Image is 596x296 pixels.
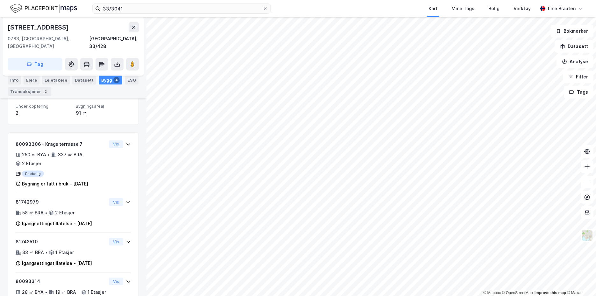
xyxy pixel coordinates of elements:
img: Z [581,229,593,241]
div: Eiere [24,76,39,84]
button: Bokmerker [550,25,593,37]
img: logo.f888ab2527a4732fd821a326f86c7f29.svg [10,3,77,14]
div: 1 Etasjer [88,288,106,296]
div: Kontrollprogram for chat [564,266,596,296]
div: Line Brauten [548,5,576,12]
div: • [47,152,50,157]
button: Analyse [557,55,593,68]
span: Bygningsareal [76,104,131,109]
div: 81742510 [16,238,106,246]
div: 2 [16,109,71,117]
div: Info [8,76,21,84]
div: Mine Tags [451,5,474,12]
a: Improve this map [535,291,566,295]
div: 91 ㎡ [76,109,131,117]
div: 33 ㎡ BRA [22,249,44,256]
div: ESG [125,76,138,84]
button: Filter [563,71,593,83]
button: Vis [109,238,123,246]
button: Tag [8,58,62,71]
iframe: Chat Widget [564,266,596,296]
div: 2 Etasjer [55,209,74,217]
div: 58 ㎡ BRA [22,209,44,217]
div: • [45,290,47,295]
div: [GEOGRAPHIC_DATA], 33/428 [89,35,139,50]
input: Søk på adresse, matrikkel, gårdeiere, leietakere eller personer [100,4,263,13]
div: Bolig [488,5,500,12]
button: Vis [109,278,123,285]
div: Kart [429,5,437,12]
button: Tags [564,86,593,98]
div: 0783, [GEOGRAPHIC_DATA], [GEOGRAPHIC_DATA] [8,35,89,50]
div: Igangsettingstillatelse - [DATE] [22,259,92,267]
button: Vis [109,140,123,148]
div: 80093314 [16,278,106,285]
div: Igangsettingstillatelse - [DATE] [22,220,92,227]
div: 80093306 - Krags terrasse 7 [16,140,106,148]
div: 1 Etasjer [55,249,74,256]
div: • [45,250,48,255]
div: 2 [42,88,49,95]
div: 28 ㎡ BYA [22,288,44,296]
div: Bygning er tatt i bruk - [DATE] [22,180,88,188]
div: Transaksjoner [8,87,51,96]
div: 4 [113,77,120,83]
div: Datasett [72,76,96,84]
button: Vis [109,198,123,206]
div: 250 ㎡ BYA [22,151,46,158]
span: Under oppføring [16,104,71,109]
div: • [45,210,47,215]
a: OpenStreetMap [502,291,533,295]
button: Datasett [555,40,593,53]
div: [STREET_ADDRESS] [8,22,70,32]
div: 81742979 [16,198,106,206]
div: 2 Etasjer [22,160,41,167]
div: 19 ㎡ BRA [55,288,76,296]
div: Leietakere [42,76,70,84]
a: Mapbox [483,291,501,295]
div: 337 ㎡ BRA [58,151,82,158]
div: Bygg [99,76,122,84]
div: Verktøy [514,5,531,12]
